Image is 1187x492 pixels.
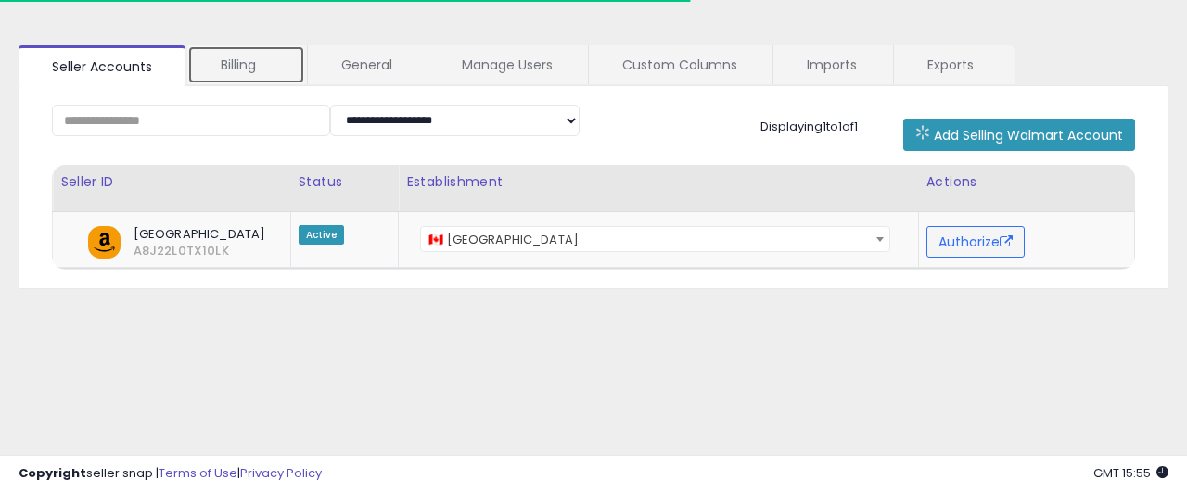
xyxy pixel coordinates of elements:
a: Seller Accounts [19,45,185,86]
a: Custom Columns [589,45,771,84]
a: Exports [894,45,1013,84]
a: Imports [773,45,891,84]
span: 🇨🇦 Canada [420,226,889,252]
div: Status [299,172,391,192]
button: Authorize [926,226,1025,258]
span: [GEOGRAPHIC_DATA] [120,226,249,243]
button: Add Selling Walmart Account [903,119,1135,151]
div: Establishment [406,172,910,192]
img: amazon.png [88,226,121,259]
div: Seller ID [60,172,283,192]
a: Privacy Policy [240,464,322,482]
span: Displaying 1 to 1 of 1 [760,118,858,135]
div: seller snap | | [19,465,322,483]
strong: Copyright [19,464,86,482]
a: Manage Users [428,45,586,84]
a: Billing [187,45,305,84]
span: 2025-08-15 15:55 GMT [1093,464,1168,482]
div: Actions [926,172,1127,192]
a: General [308,45,426,84]
span: Add Selling Walmart Account [934,126,1123,145]
a: Terms of Use [159,464,237,482]
span: Active [299,225,345,245]
span: A8J22L0TX10LK [120,243,147,259]
span: 🇨🇦 Canada [421,227,888,253]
